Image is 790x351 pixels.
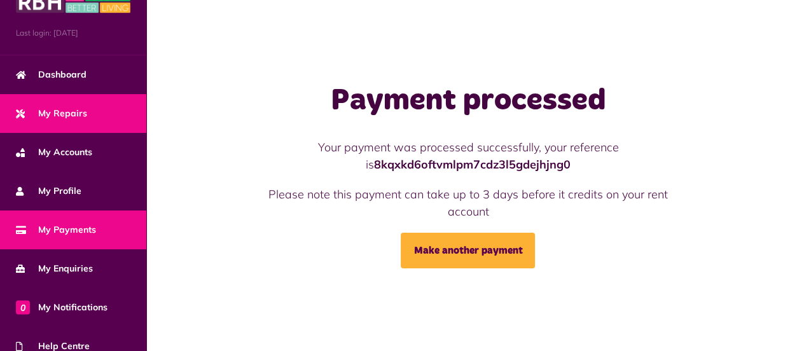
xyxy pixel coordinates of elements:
[16,68,87,81] span: Dashboard
[250,186,686,220] p: Please note this payment can take up to 3 days before it credits on your rent account
[374,157,571,172] strong: 8kqxkd6oftvmlpm7cdz3l5gdejhjng0
[250,139,686,173] p: Your payment was processed successfully, your reference is
[16,300,30,314] span: 0
[16,27,130,39] span: Last login: [DATE]
[16,301,107,314] span: My Notifications
[16,262,93,275] span: My Enquiries
[250,83,686,120] h1: Payment processed
[16,184,81,198] span: My Profile
[16,107,87,120] span: My Repairs
[401,233,535,268] a: Make another payment
[16,223,96,237] span: My Payments
[16,146,92,159] span: My Accounts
